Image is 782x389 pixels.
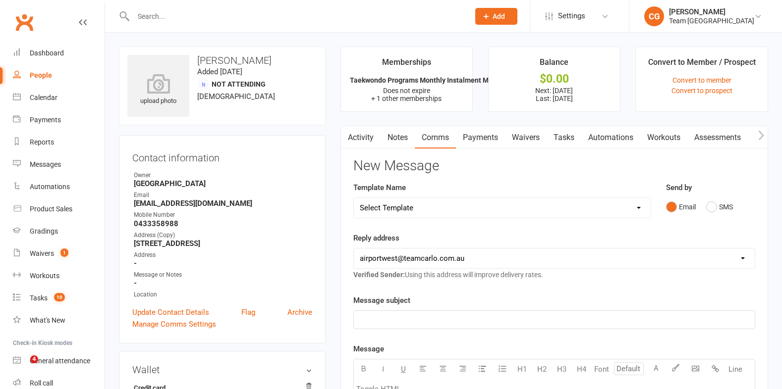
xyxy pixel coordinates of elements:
[381,126,415,149] a: Notes
[572,359,592,379] button: H4
[13,198,105,220] a: Product Sales
[13,265,105,287] a: Workouts
[512,359,532,379] button: H1
[13,220,105,243] a: Gradings
[646,359,666,379] button: A
[13,109,105,131] a: Payments
[401,365,406,374] span: U
[30,138,54,146] div: Reports
[353,294,410,306] label: Message subject
[134,191,312,200] div: Email
[415,126,456,149] a: Comms
[30,227,58,235] div: Gradings
[371,95,442,102] span: + 1 other memberships
[353,343,384,355] label: Message
[341,126,381,149] a: Activity
[353,158,755,174] h3: New Message
[13,153,105,176] a: Messages
[13,287,105,309] a: Tasks 10
[547,126,581,149] a: Tasks
[132,364,312,375] h3: Wallet
[648,56,756,74] div: Convert to Member / Prospect
[30,379,53,387] div: Roll call
[30,94,57,101] div: Calendar
[13,176,105,198] a: Automations
[393,359,413,379] button: U
[10,355,34,379] iframe: Intercom live chat
[30,160,61,168] div: Messages
[13,350,105,372] a: General attendance kiosk mode
[127,74,189,106] div: upload photo
[666,182,692,194] label: Send by
[350,76,508,84] strong: Taekwondo Programs Monthly Instalment Memb...
[12,10,37,35] a: Clubworx
[212,80,266,88] span: Not Attending
[30,49,64,57] div: Dashboard
[197,92,275,101] span: [DEMOGRAPHIC_DATA]
[592,359,612,379] button: Font
[505,126,547,149] a: Waivers
[644,6,664,26] div: CG
[30,272,59,280] div: Workouts
[382,56,431,74] div: Memberships
[13,243,105,265] a: Waivers 1
[134,219,312,228] strong: 0433358988
[30,205,72,213] div: Product Sales
[669,16,754,25] div: Team [GEOGRAPHIC_DATA]
[197,67,242,76] time: Added [DATE]
[581,126,640,149] a: Automations
[669,7,754,16] div: [PERSON_NAME]
[30,294,48,302] div: Tasks
[13,309,105,332] a: What's New
[614,362,644,375] input: Default
[353,232,399,244] label: Reply address
[640,126,687,149] a: Workouts
[30,316,65,324] div: What's New
[383,87,430,95] span: Does not expire
[13,64,105,87] a: People
[13,42,105,64] a: Dashboard
[134,239,312,248] strong: [STREET_ADDRESS]
[134,270,312,280] div: Message or Notes
[134,179,312,188] strong: [GEOGRAPHIC_DATA]
[671,87,732,95] a: Convert to prospect
[134,210,312,220] div: Mobile Number
[552,359,572,379] button: H3
[666,197,696,216] button: Email
[241,306,255,318] a: Flag
[134,231,312,240] div: Address (Copy)
[132,148,312,163] h3: Contact information
[498,87,612,102] p: Next: [DATE] Last: [DATE]
[475,8,517,25] button: Add
[134,279,312,288] strong: -
[134,290,312,299] div: Location
[706,197,733,216] button: SMS
[13,131,105,153] a: Reports
[132,318,216,330] a: Manage Comms Settings
[353,271,543,279] span: Using this address will improve delivery rates.
[30,355,38,363] span: 4
[672,76,731,84] a: Convert to member
[13,87,105,109] a: Calendar
[353,182,406,194] label: Template Name
[134,259,312,268] strong: -
[353,271,405,279] strong: Verified Sender:
[558,5,585,27] span: Settings
[132,306,209,318] a: Update Contact Details
[493,12,505,20] span: Add
[127,55,317,66] h3: [PERSON_NAME]
[456,126,505,149] a: Payments
[134,171,312,180] div: Owner
[287,306,312,318] a: Archive
[30,357,90,365] div: General attendance
[532,359,552,379] button: H2
[30,116,61,124] div: Payments
[130,9,462,23] input: Search...
[540,56,568,74] div: Balance
[30,249,54,257] div: Waivers
[134,199,312,208] strong: [EMAIL_ADDRESS][DOMAIN_NAME]
[54,293,65,301] span: 10
[134,250,312,260] div: Address
[498,74,612,84] div: $0.00
[60,248,68,257] span: 1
